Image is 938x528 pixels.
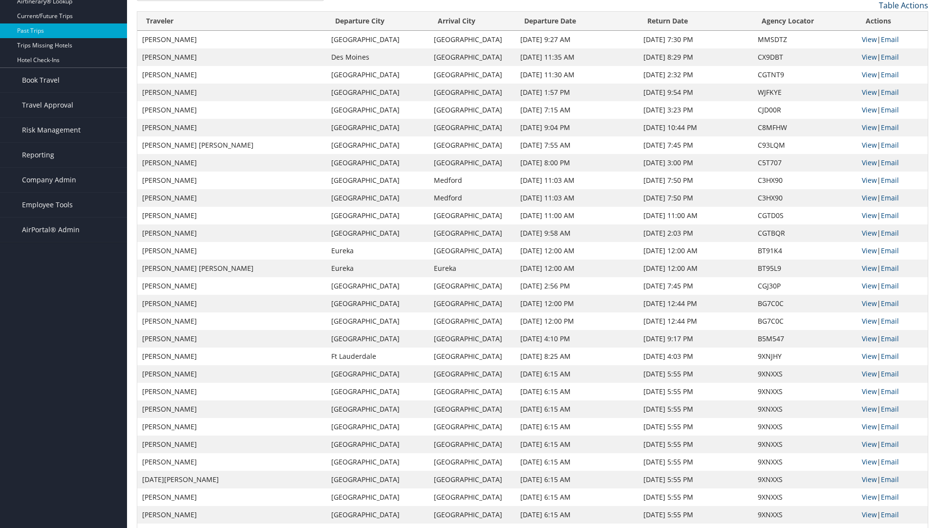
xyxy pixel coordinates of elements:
[857,119,928,136] td: |
[881,52,899,62] a: Email
[137,453,326,471] td: [PERSON_NAME]
[753,383,856,400] td: 9XNXXS
[137,400,326,418] td: [PERSON_NAME]
[639,12,753,31] th: Return Date: activate to sort column ascending
[862,70,877,79] a: View
[753,172,856,189] td: C3HX90
[515,242,639,260] td: [DATE] 12:00 AM
[857,453,928,471] td: |
[137,119,326,136] td: [PERSON_NAME]
[429,66,515,84] td: [GEOGRAPHIC_DATA]
[429,436,515,453] td: [GEOGRAPHIC_DATA]
[857,383,928,400] td: |
[515,471,639,488] td: [DATE] 6:15 AM
[881,70,899,79] a: Email
[326,154,429,172] td: [GEOGRAPHIC_DATA]
[857,295,928,312] td: |
[857,418,928,436] td: |
[639,400,753,418] td: [DATE] 5:55 PM
[639,312,753,330] td: [DATE] 12:44 PM
[326,330,429,348] td: [GEOGRAPHIC_DATA]
[881,211,899,220] a: Email
[137,506,326,524] td: [PERSON_NAME]
[753,488,856,506] td: 9XNXXS
[326,224,429,242] td: [GEOGRAPHIC_DATA]
[639,260,753,277] td: [DATE] 12:00 AM
[137,436,326,453] td: [PERSON_NAME]
[515,12,639,31] th: Departure Date: activate to sort column ascending
[753,506,856,524] td: 9XNXXS
[881,510,899,519] a: Email
[326,66,429,84] td: [GEOGRAPHIC_DATA]
[515,488,639,506] td: [DATE] 6:15 AM
[639,383,753,400] td: [DATE] 5:55 PM
[137,295,326,312] td: [PERSON_NAME]
[881,404,899,414] a: Email
[857,242,928,260] td: |
[881,264,899,273] a: Email
[881,334,899,343] a: Email
[515,436,639,453] td: [DATE] 6:15 AM
[857,172,928,189] td: |
[753,471,856,488] td: 9XNXXS
[881,387,899,396] a: Email
[137,189,326,207] td: [PERSON_NAME]
[639,295,753,312] td: [DATE] 12:44 PM
[881,440,899,449] a: Email
[326,488,429,506] td: [GEOGRAPHIC_DATA]
[862,88,877,97] a: View
[639,348,753,365] td: [DATE] 4:03 PM
[639,436,753,453] td: [DATE] 5:55 PM
[515,189,639,207] td: [DATE] 11:03 AM
[137,383,326,400] td: [PERSON_NAME]
[137,365,326,383] td: [PERSON_NAME]
[881,246,899,255] a: Email
[137,101,326,119] td: [PERSON_NAME]
[326,400,429,418] td: [GEOGRAPHIC_DATA]
[857,436,928,453] td: |
[326,471,429,488] td: [GEOGRAPHIC_DATA]
[857,101,928,119] td: |
[429,172,515,189] td: Medford
[326,12,429,31] th: Departure City: activate to sort column ascending
[862,281,877,290] a: View
[326,101,429,119] td: [GEOGRAPHIC_DATA]
[429,207,515,224] td: [GEOGRAPHIC_DATA]
[753,330,856,348] td: B5M547
[881,158,899,167] a: Email
[515,207,639,224] td: [DATE] 11:00 AM
[137,12,326,31] th: Traveler: activate to sort column ascending
[22,218,80,242] span: AirPortal® Admin
[639,330,753,348] td: [DATE] 9:17 PM
[857,312,928,330] td: |
[515,400,639,418] td: [DATE] 6:15 AM
[326,207,429,224] td: [GEOGRAPHIC_DATA]
[753,400,856,418] td: 9XNXXS
[862,140,877,150] a: View
[429,48,515,66] td: [GEOGRAPHIC_DATA]
[639,488,753,506] td: [DATE] 5:55 PM
[862,299,877,308] a: View
[22,193,73,217] span: Employee Tools
[862,334,877,343] a: View
[862,158,877,167] a: View
[862,52,877,62] a: View
[862,264,877,273] a: View
[881,369,899,378] a: Email
[137,224,326,242] td: [PERSON_NAME]
[515,312,639,330] td: [DATE] 12:00 PM
[515,119,639,136] td: [DATE] 9:04 PM
[857,260,928,277] td: |
[429,488,515,506] td: [GEOGRAPHIC_DATA]
[753,84,856,101] td: WJFKYE
[862,369,877,378] a: View
[639,31,753,48] td: [DATE] 7:30 PM
[22,93,73,117] span: Travel Approval
[22,168,76,192] span: Company Admin
[515,172,639,189] td: [DATE] 11:03 AM
[862,492,877,502] a: View
[515,453,639,471] td: [DATE] 6:15 AM
[857,31,928,48] td: |
[137,31,326,48] td: [PERSON_NAME]
[753,242,856,260] td: BT91K4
